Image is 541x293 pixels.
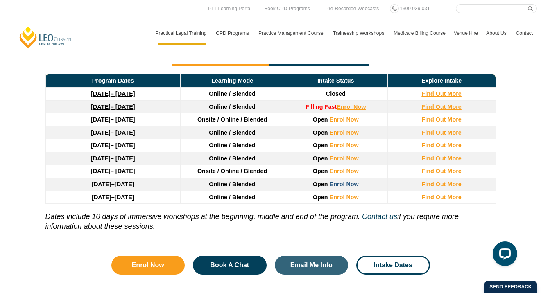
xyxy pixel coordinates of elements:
a: [DATE]– [DATE] [91,142,135,149]
td: Learning Mode [181,74,284,88]
a: Enrol Now [111,256,185,275]
a: Find Out More [421,129,462,136]
strong: [DATE] [91,142,111,149]
span: Email Me Info [290,262,333,268]
strong: [DATE] [91,104,111,110]
strong: [DATE] [92,194,111,201]
a: Enrol Now [330,129,359,136]
p: if you require more information about these sessions. [45,204,496,231]
span: Online / Blended [209,181,256,187]
a: Practical Legal Training [152,21,212,45]
a: Enrol Now [330,168,359,174]
a: Find Out More [421,194,462,201]
span: Online / Blended [209,142,256,149]
a: Intake Dates [356,256,430,275]
span: Online / Blended [209,155,256,162]
span: Online / Blended [209,194,256,201]
a: Enrol Now [330,155,359,162]
a: [DATE]– [DATE] [91,104,135,110]
span: Open [313,129,328,136]
span: Open [313,168,328,174]
strong: [DATE] [91,155,111,162]
strong: Filling Fast [306,104,337,110]
a: Find Out More [421,104,462,110]
a: CPD Programs [212,21,254,45]
a: Medicare Billing Course [389,21,450,45]
a: Enrol Now [330,194,359,201]
span: Online / Blended [209,104,256,110]
span: Enrol Now [132,262,164,268]
span: Online / Blended [209,90,256,97]
a: [DATE]–[DATE] [92,181,134,187]
a: Book A Chat [193,256,267,275]
a: Enrol Now [330,116,359,123]
td: Program Dates [45,74,181,88]
a: Enrol Now [330,181,359,187]
i: Dates include 10 days of immersive workshops at the beginning, middle and end of the program. [45,212,360,221]
span: Open [313,155,328,162]
a: [DATE]– [DATE] [91,90,135,97]
a: Find Out More [421,90,462,97]
a: Venue Hire [450,21,482,45]
strong: [DATE] [91,116,111,123]
a: [DATE]– [DATE] [91,168,135,174]
a: Practice Management Course [254,21,329,45]
span: Onsite / Online / Blended [197,116,267,123]
a: Email Me Info [275,256,349,275]
a: Contact [512,21,537,45]
td: Explore Intake [387,74,496,88]
a: Book CPD Programs [262,4,312,13]
strong: [DATE] [91,168,111,174]
a: [DATE]– [DATE] [91,116,135,123]
td: Intake Status [284,74,387,88]
span: Book A Chat [210,262,249,268]
a: 1300 039 031 [398,4,432,13]
a: [PERSON_NAME] Centre for Law [18,26,73,49]
a: [DATE]–[DATE] [92,194,134,201]
a: Find Out More [421,181,462,187]
strong: [DATE] [91,129,111,136]
a: Traineeship Workshops [329,21,389,45]
span: [DATE] [115,194,134,201]
a: Find Out More [421,155,462,162]
span: Intake Dates [374,262,412,268]
a: About Us [482,21,512,45]
span: Open [313,194,328,201]
a: Find Out More [421,116,462,123]
a: PLT Learning Portal [206,4,254,13]
a: Enrol Now [330,142,359,149]
span: Onsite / Online / Blended [197,168,267,174]
a: Contact us [362,212,397,221]
a: Find Out More [421,142,462,149]
a: Pre-Recorded Webcasts [324,4,381,13]
a: [DATE]– [DATE] [91,155,135,162]
span: Open [313,142,328,149]
span: 1300 039 031 [400,6,430,11]
span: Open [313,181,328,187]
span: Open [313,116,328,123]
span: [DATE] [115,181,134,187]
span: Closed [326,90,346,97]
a: [DATE]– [DATE] [91,129,135,136]
a: Find Out More [421,168,462,174]
span: Online / Blended [209,129,256,136]
iframe: LiveChat chat widget [486,238,521,273]
strong: [DATE] [92,181,111,187]
strong: [DATE] [91,90,111,97]
a: Enrol Now [337,104,366,110]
